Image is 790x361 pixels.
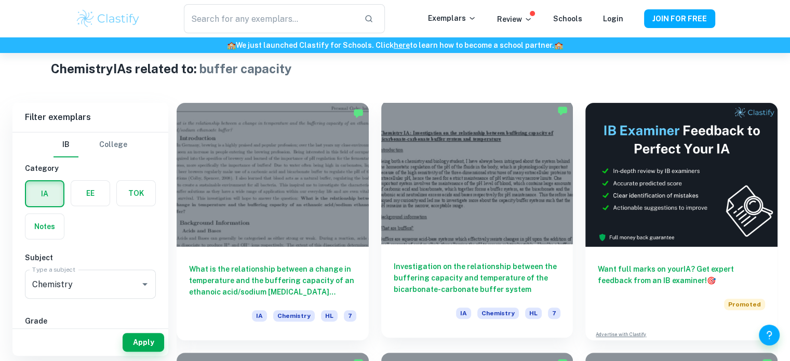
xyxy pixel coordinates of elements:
[75,8,141,29] img: Clastify logo
[557,105,568,116] img: Marked
[603,15,623,23] a: Login
[26,181,63,206] button: IA
[553,15,582,23] a: Schools
[53,132,127,157] div: Filter type choice
[227,41,236,49] span: 🏫
[123,333,164,352] button: Apply
[381,103,573,340] a: Investigation on the relationship between the buffering capacity and temperature of the bicarbona...
[394,261,561,295] h6: Investigation on the relationship between the buffering capacity and temperature of the bicarbona...
[724,299,765,310] span: Promoted
[344,310,356,322] span: 7
[585,103,778,247] img: Thumbnail
[184,4,355,33] input: Search for any exemplars...
[596,331,646,338] a: Advertise with Clastify
[71,181,110,206] button: EE
[525,307,542,319] span: HL
[554,41,563,49] span: 🏫
[199,61,292,76] span: buffer capacity
[25,214,64,239] button: Notes
[25,315,156,327] h6: Grade
[51,59,740,78] h1: Chemistry IAs related to:
[428,12,476,24] p: Exemplars
[32,265,75,274] label: Type a subject
[273,310,315,322] span: Chemistry
[456,307,471,319] span: IA
[12,103,168,132] h6: Filter exemplars
[117,181,155,206] button: TOK
[598,263,765,286] h6: Want full marks on your IA ? Get expert feedback from an IB examiner!
[759,325,780,345] button: Help and Feedback
[548,307,560,319] span: 7
[644,9,715,28] button: JOIN FOR FREE
[189,263,356,298] h6: What is the relationship between a change in temperature and the buffering capacity of an ethanoi...
[353,108,364,118] img: Marked
[707,276,716,285] span: 🎯
[138,277,152,291] button: Open
[497,14,532,25] p: Review
[53,132,78,157] button: IB
[477,307,519,319] span: Chemistry
[252,310,267,322] span: IA
[25,163,156,174] h6: Category
[321,310,338,322] span: HL
[25,252,156,263] h6: Subject
[394,41,410,49] a: here
[2,39,788,51] h6: We just launched Clastify for Schools. Click to learn how to become a school partner.
[177,103,369,340] a: What is the relationship between a change in temperature and the buffering capacity of an ethanoi...
[585,103,778,340] a: Want full marks on yourIA? Get expert feedback from an IB examiner!PromotedAdvertise with Clastify
[99,132,127,157] button: College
